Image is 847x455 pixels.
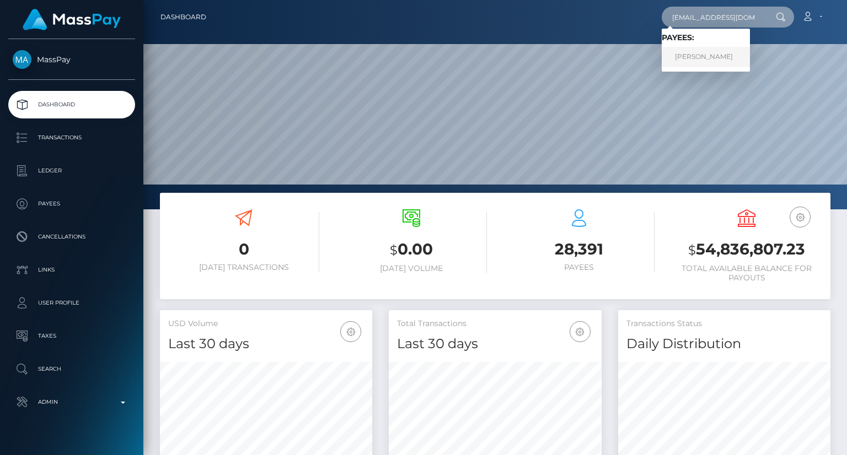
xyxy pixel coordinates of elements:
p: Dashboard [13,96,131,113]
p: Admin [13,394,131,410]
h4: Last 30 days [168,334,364,354]
img: MassPay [13,50,31,69]
h3: 28,391 [503,239,655,260]
a: Admin [8,388,135,416]
a: Dashboard [8,91,135,118]
h6: Payees: [662,33,750,42]
a: Cancellations [8,223,135,251]
a: Ledger [8,157,135,185]
p: Taxes [13,328,131,344]
p: User Profile [13,295,131,311]
h5: Total Transactions [397,318,593,329]
h3: 0 [168,239,319,260]
h3: 0.00 [336,239,487,261]
a: [PERSON_NAME] [662,47,750,67]
a: Search [8,355,135,383]
p: Cancellations [13,229,131,245]
h4: Daily Distribution [626,334,822,354]
h5: USD Volume [168,318,364,329]
a: Payees [8,190,135,218]
a: Links [8,256,135,284]
h6: Payees [503,263,655,272]
p: Ledger [13,162,131,179]
p: Payees [13,196,131,212]
h3: 54,836,807.23 [671,239,822,261]
p: Transactions [13,129,131,146]
h6: Total Available Balance for Payouts [671,264,822,283]
h5: Transactions Status [626,318,822,329]
h6: [DATE] Volume [336,264,487,273]
h4: Last 30 days [397,334,593,354]
a: Dashboard [160,6,206,29]
a: User Profile [8,289,135,317]
h6: [DATE] Transactions [168,263,319,272]
a: Taxes [8,322,135,350]
p: Links [13,262,131,278]
small: $ [688,242,696,258]
a: Transactions [8,124,135,151]
small: $ [390,242,398,258]
img: MassPay Logo [23,9,121,30]
span: MassPay [8,55,135,64]
input: Search... [662,7,765,28]
p: Search [13,361,131,377]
